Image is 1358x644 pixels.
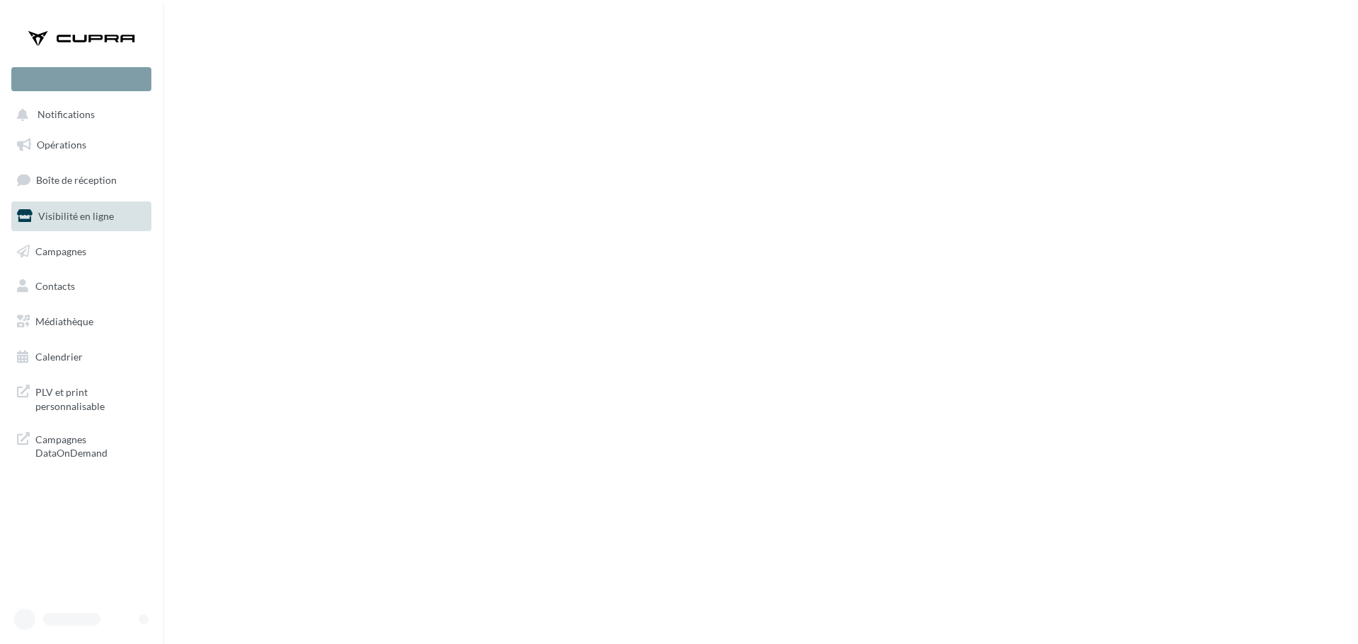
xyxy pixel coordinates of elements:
[8,130,154,160] a: Opérations
[8,165,154,195] a: Boîte de réception
[35,382,146,413] span: PLV et print personnalisable
[8,307,154,336] a: Médiathèque
[35,315,93,327] span: Médiathèque
[37,139,86,151] span: Opérations
[11,67,151,91] div: Nouvelle campagne
[35,245,86,257] span: Campagnes
[36,174,117,186] span: Boîte de réception
[35,430,146,460] span: Campagnes DataOnDemand
[8,271,154,301] a: Contacts
[35,351,83,363] span: Calendrier
[8,201,154,231] a: Visibilité en ligne
[37,109,95,121] span: Notifications
[8,377,154,418] a: PLV et print personnalisable
[8,342,154,372] a: Calendrier
[38,210,114,222] span: Visibilité en ligne
[35,280,75,292] span: Contacts
[8,237,154,267] a: Campagnes
[8,424,154,466] a: Campagnes DataOnDemand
